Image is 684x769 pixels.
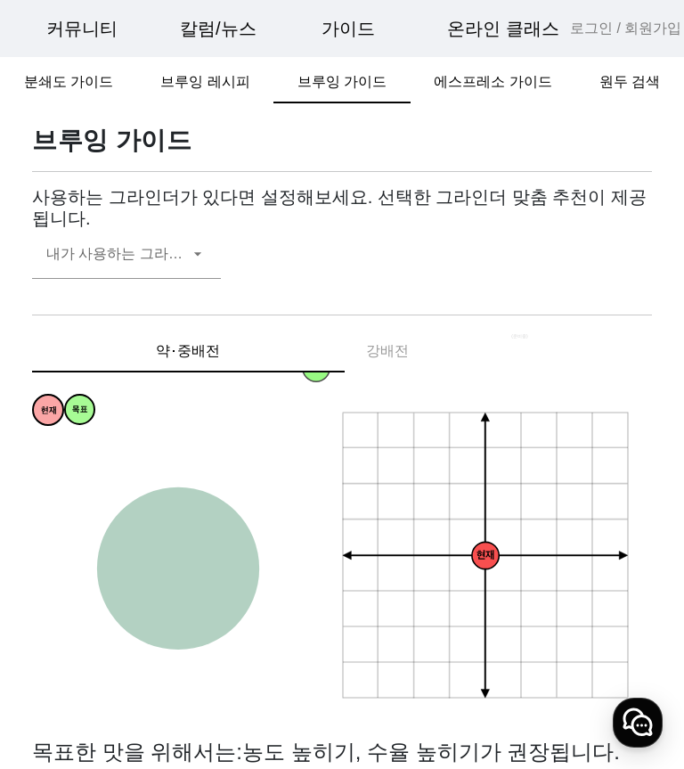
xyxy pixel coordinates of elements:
a: 칼럼/뉴스 [166,4,271,53]
span: 농도 높히기, 수율 높히기가 권장됩니다. [242,740,620,764]
span: 대화 [163,593,184,607]
h2: 목표한 맛을 위해서는: [32,736,652,768]
a: 홈 [5,565,118,609]
span: 원두 검색 [599,75,660,89]
h3: 사용하는 그라인더가 있다면 설정해보세요. 선택한 그라인더 맞춤 추천이 제공됩니다. [32,186,652,229]
h1: 브루잉 가이드 [32,125,652,157]
span: 브루잉 레시피 [160,75,249,89]
a: 가이드 [307,4,389,53]
tspan: 현재 [41,405,57,416]
tspan: 현재 [476,550,494,563]
span: 설정 [275,592,297,606]
span: 홈 [56,592,67,606]
a: 설정 [230,565,342,609]
tspan: 목표 [72,405,88,416]
a: 로그인 / 회원가입 [570,18,681,39]
a: 온라인 클래스 [433,4,574,53]
span: 브루잉 가이드 [297,75,387,89]
a: 커뮤니티 [32,4,132,53]
span: 약⋅중배전 [156,344,220,358]
mat-label: 내가 사용하는 그라인더 [46,246,197,261]
span: 에스프레소 가이드 [434,75,551,89]
a: 대화 [118,565,230,609]
span: 분쇄도 가이드 [24,75,113,89]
